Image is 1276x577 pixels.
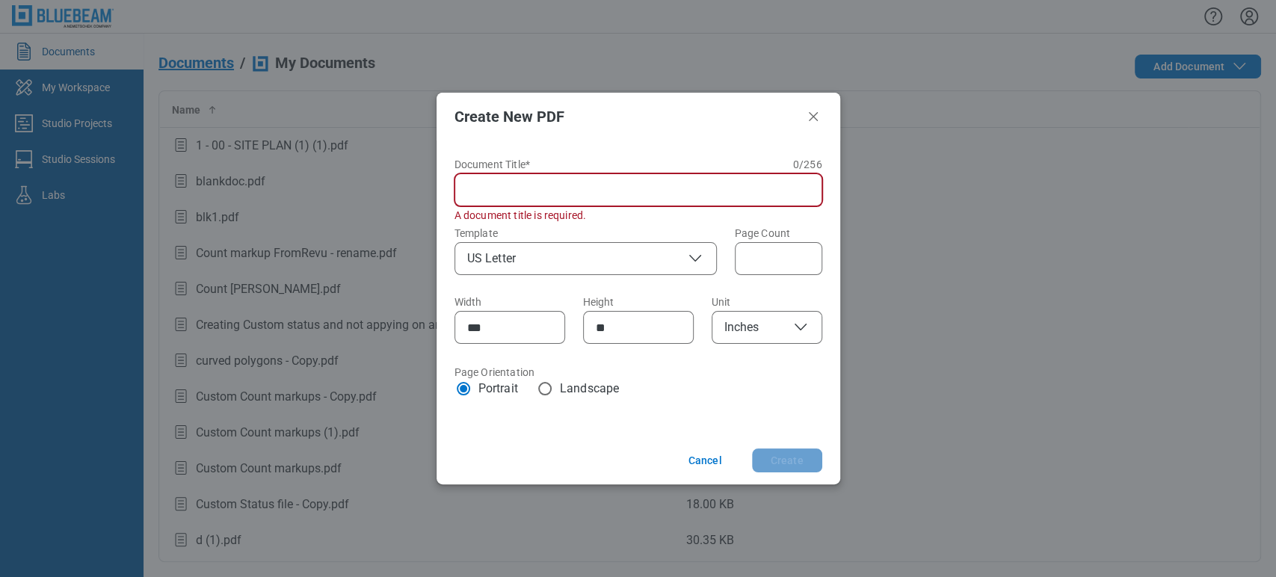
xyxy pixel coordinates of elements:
span: Landscape [560,380,619,397]
span: Document Title* [454,158,530,170]
span: A document title is required. [454,209,822,221]
span: Page Count [735,227,791,239]
span: Portrait [478,380,518,397]
span: Width [454,296,482,308]
button: Create [752,448,822,472]
button: Cancel [671,448,740,472]
label: Template [454,227,717,239]
button: US Letter [454,242,717,275]
span: US Letter [467,251,516,266]
h2: Create New PDF [454,108,798,125]
span: Inches [724,320,759,335]
label: Unit [712,296,822,308]
span: Height [583,296,614,308]
span: Page Orientation [454,366,535,378]
button: Inches [712,311,822,344]
button: Close [804,108,822,126]
span: 0 / 256 [793,158,822,170]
